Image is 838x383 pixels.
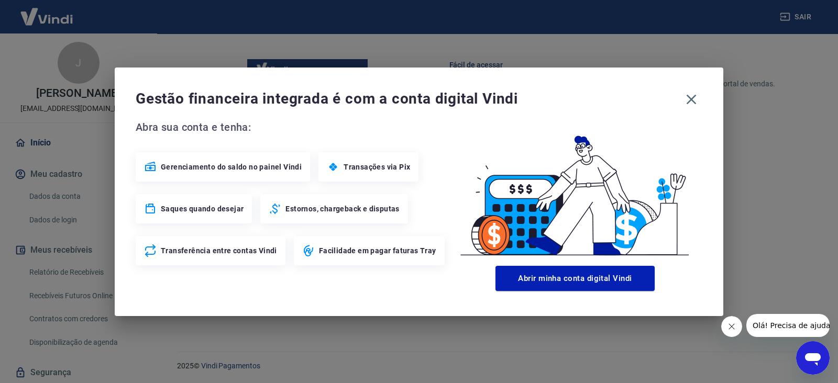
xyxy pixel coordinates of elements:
[344,162,410,172] span: Transações via Pix
[161,204,244,214] span: Saques quando desejar
[448,119,702,262] img: Good Billing
[721,316,742,337] iframe: Fechar mensagem
[319,245,436,256] span: Facilidade em pagar faturas Tray
[136,119,448,136] span: Abra sua conta e tenha:
[285,204,399,214] span: Estornos, chargeback e disputas
[796,341,830,375] iframe: Botão para abrir a janela de mensagens
[495,266,655,291] button: Abrir minha conta digital Vindi
[161,162,302,172] span: Gerenciamento do saldo no painel Vindi
[746,314,830,337] iframe: Mensagem da empresa
[136,88,680,109] span: Gestão financeira integrada é com a conta digital Vindi
[161,245,277,256] span: Transferência entre contas Vindi
[6,7,88,16] span: Olá! Precisa de ajuda?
